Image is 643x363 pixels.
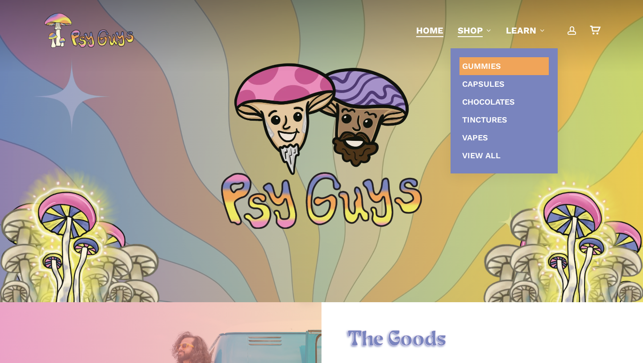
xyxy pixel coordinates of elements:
[462,79,505,89] span: Capsules
[458,24,492,37] a: Shop
[518,164,630,325] img: Colorful psychedelic mushrooms with pink, blue, and yellow patterns on a glowing yellow background.
[462,151,501,160] span: View All
[458,25,483,36] span: Shop
[462,97,515,106] span: Chocolates
[462,115,507,124] span: Tinctures
[462,61,501,71] span: Gummies
[416,24,443,37] a: Home
[459,111,549,129] a: Tinctures
[232,51,411,186] img: PsyGuys Heads Logo
[459,75,549,93] a: Capsules
[483,208,617,346] img: Illustration of a cluster of tall mushrooms with light caps and dark gills, viewed from below.
[459,57,549,75] a: Gummies
[459,129,549,147] a: Vapes
[13,164,125,325] img: Colorful psychedelic mushrooms with pink, blue, and yellow patterns on a glowing yellow background.
[416,25,443,36] span: Home
[590,25,600,35] a: Cart
[347,328,618,353] h1: The Goods
[221,172,422,229] img: Psychedelic PsyGuys Text Logo
[44,13,134,48] img: PsyGuys
[459,93,549,111] a: Chocolates
[459,147,549,165] a: View All
[506,25,536,36] span: Learn
[462,133,488,142] span: Vapes
[509,173,643,311] img: Illustration of a cluster of tall mushrooms with light caps and dark gills, viewed from below.
[26,208,160,346] img: Illustration of a cluster of tall mushrooms with light caps and dark gills, viewed from below.
[506,24,545,37] a: Learn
